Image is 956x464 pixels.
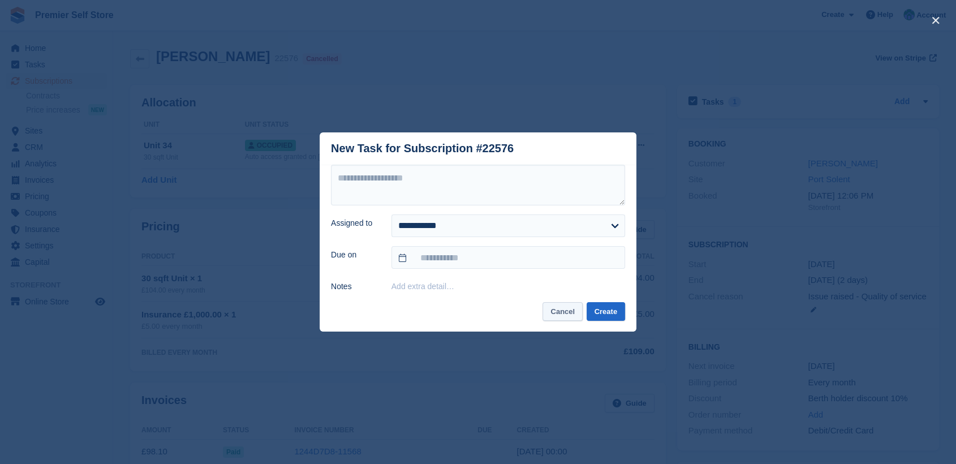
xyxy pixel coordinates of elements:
label: Assigned to [331,217,378,229]
button: Cancel [542,302,583,321]
button: close [927,11,945,29]
button: Add extra detail… [391,282,454,291]
label: Due on [331,249,378,261]
div: New Task for Subscription #22576 [331,142,514,155]
button: Create [587,302,625,321]
label: Notes [331,281,378,293]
